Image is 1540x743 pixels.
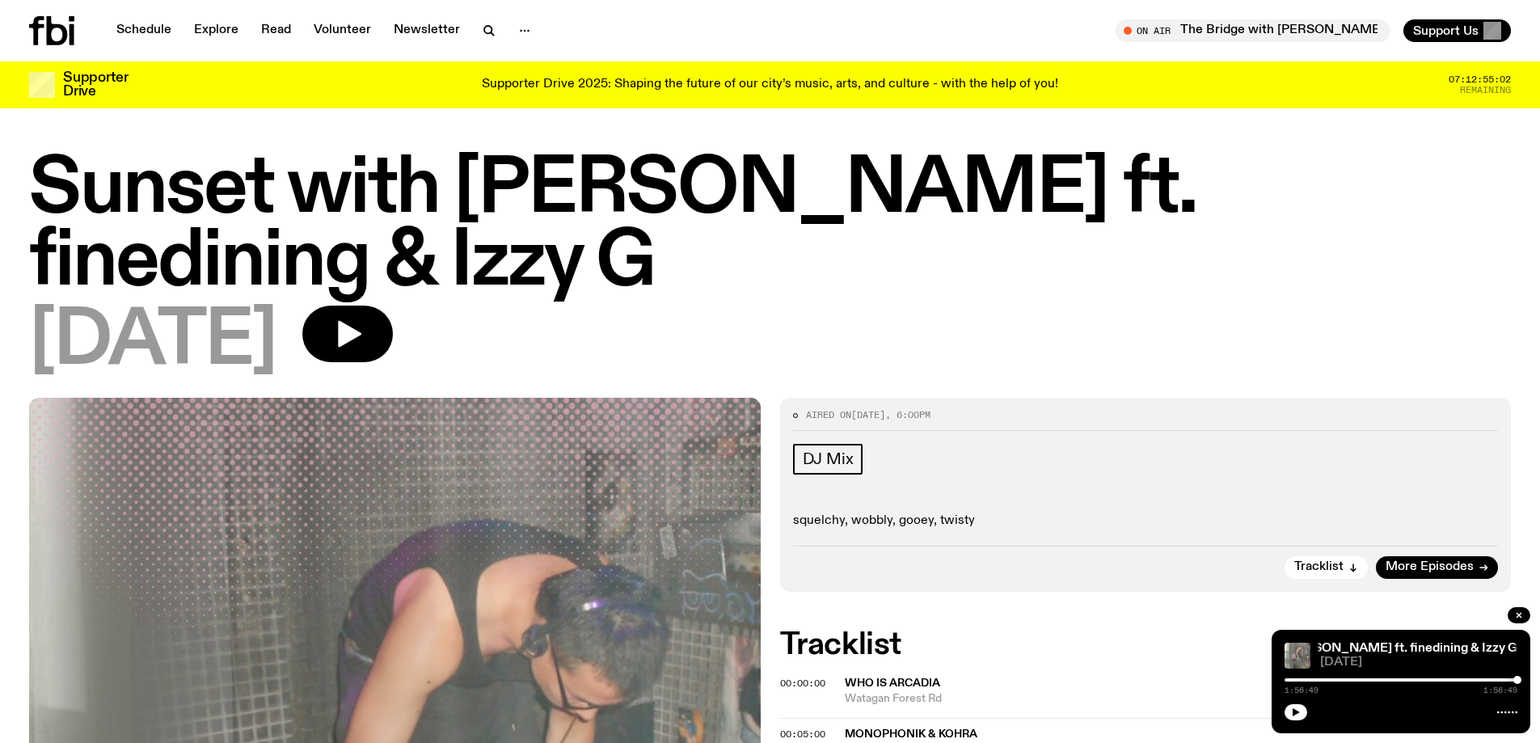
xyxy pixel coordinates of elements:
span: 1:56:49 [1285,686,1318,694]
a: DJ Mix [793,444,863,475]
a: More Episodes [1376,556,1498,579]
button: Tracklist [1285,556,1368,579]
a: Sunset with [PERSON_NAME] ft. finedining & Izzy G [1213,642,1517,655]
a: Explore [184,19,248,42]
a: Schedule [107,19,181,42]
span: Remaining [1460,86,1511,95]
span: 1:56:49 [1483,686,1517,694]
a: Newsletter [384,19,470,42]
span: [DATE] [851,408,885,421]
p: Supporter Drive 2025: Shaping the future of our city’s music, arts, and culture - with the help o... [482,78,1058,92]
button: 00:05:00 [780,730,825,739]
span: Tracklist [1294,561,1344,573]
span: Watagan Forest Rd [845,691,1512,707]
span: [DATE] [29,306,276,378]
a: Read [251,19,301,42]
button: Support Us [1403,19,1511,42]
button: On AirThe Bridge with [PERSON_NAME] [1116,19,1390,42]
span: Aired on [806,408,851,421]
span: , 6:00pm [885,408,930,421]
h1: Sunset with [PERSON_NAME] ft. finedining & Izzy G [29,154,1511,299]
a: Volunteer [304,19,381,42]
span: Support Us [1413,23,1479,38]
span: Who Is Arcadia [845,678,940,689]
span: 00:05:00 [780,728,825,741]
p: squelchy, wobbly, gooey, twisty [793,513,1499,529]
span: DJ Mix [803,450,854,468]
span: Monophonik & Kohra [845,728,977,740]
span: More Episodes [1386,561,1474,573]
span: [DATE] [1320,656,1517,669]
h2: Tracklist [780,631,1512,660]
h3: Supporter Drive [63,71,128,99]
button: 00:00:00 [780,679,825,688]
span: 07:12:55:02 [1449,75,1511,84]
span: 00:00:00 [780,677,825,690]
